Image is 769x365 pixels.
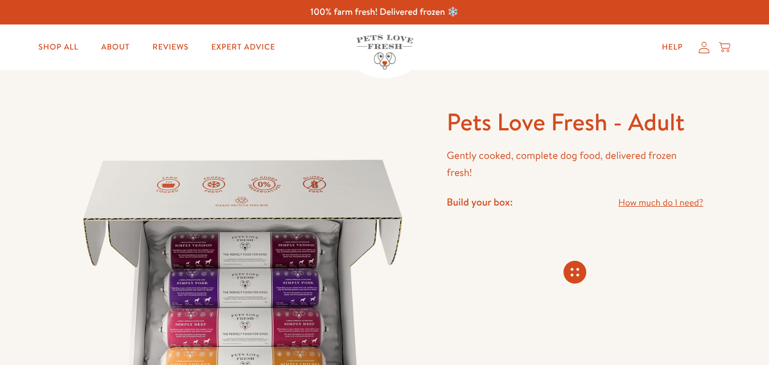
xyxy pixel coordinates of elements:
[92,36,139,59] a: About
[143,36,198,59] a: Reviews
[447,106,704,138] h1: Pets Love Fresh - Adult
[356,35,413,69] img: Pets Love Fresh
[564,261,586,284] svg: Connecting store
[202,36,284,59] a: Expert Advice
[618,195,703,211] a: How much do I need?
[30,36,88,59] a: Shop All
[447,195,513,208] h4: Build your box:
[653,36,692,59] a: Help
[447,147,704,182] p: Gently cooked, complete dog food, delivered frozen fresh!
